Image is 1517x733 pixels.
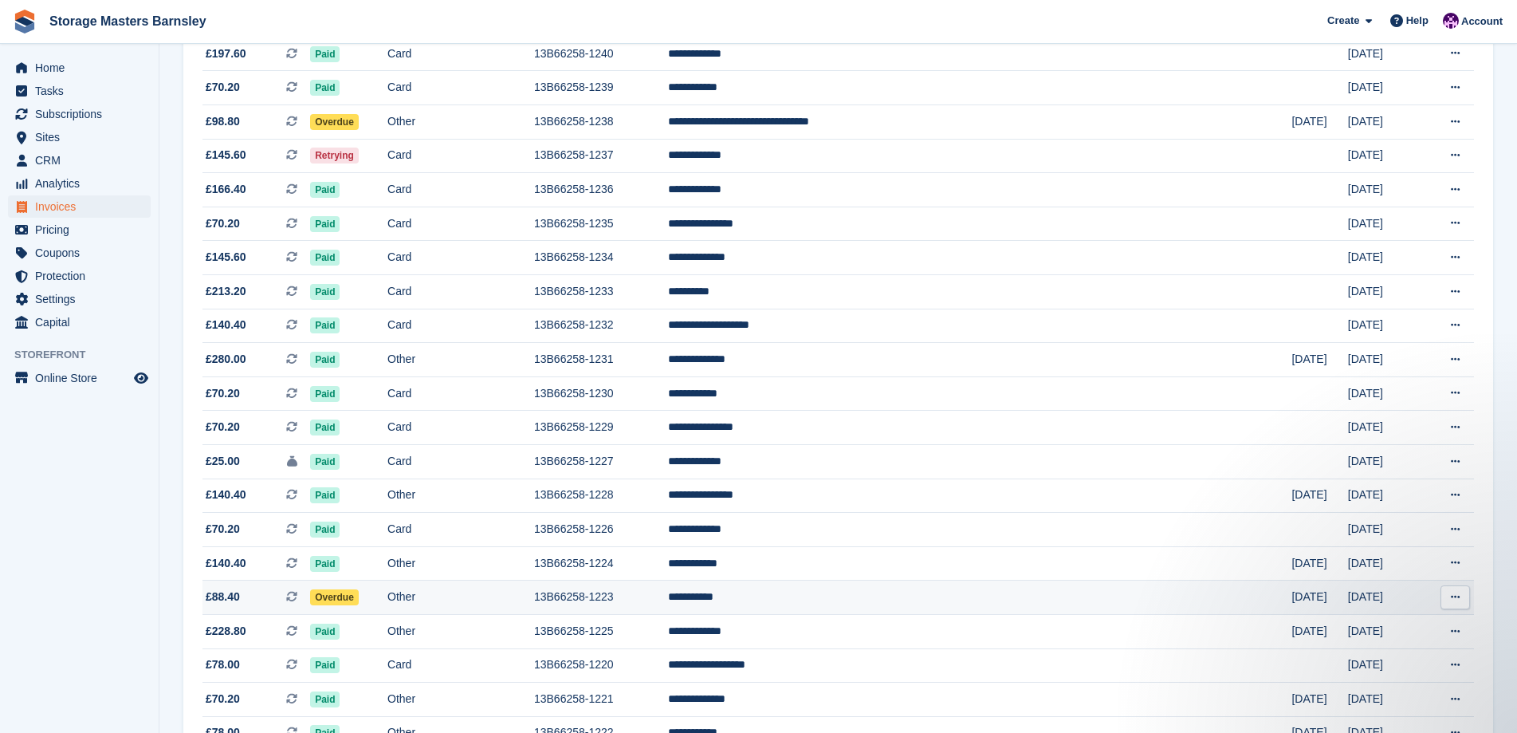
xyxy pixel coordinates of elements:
td: [DATE] [1348,479,1421,513]
a: menu [8,57,151,79]
span: Pricing [35,219,131,241]
span: £197.60 [206,45,246,62]
td: 13B66258-1221 [534,683,668,717]
a: menu [8,172,151,195]
span: Paid [310,420,340,435]
span: £78.00 [206,656,240,673]
a: menu [8,265,151,287]
span: £70.20 [206,521,240,538]
td: [DATE] [1291,343,1347,377]
span: Analytics [35,172,131,195]
td: Card [387,173,534,207]
td: [DATE] [1348,546,1421,581]
a: menu [8,219,151,241]
span: Create [1327,13,1359,29]
span: Paid [310,284,340,300]
span: Retrying [310,148,359,164]
td: [DATE] [1291,479,1347,513]
span: £280.00 [206,351,246,368]
span: Protection [35,265,131,287]
td: [DATE] [1348,444,1421,479]
td: [DATE] [1348,207,1421,241]
span: Paid [310,692,340,707]
span: £228.80 [206,623,246,640]
td: Other [387,343,534,377]
td: 13B66258-1237 [534,139,668,173]
span: £70.20 [206,419,240,435]
a: menu [8,80,151,102]
td: 13B66258-1228 [534,479,668,513]
td: 13B66258-1229 [534,411,668,445]
span: Overdue [310,589,359,605]
span: Paid [310,317,340,333]
span: Coupons [35,242,131,264]
span: Paid [310,556,340,572]
td: 13B66258-1239 [534,71,668,105]
span: Overdue [310,114,359,130]
a: menu [8,311,151,333]
td: [DATE] [1348,581,1421,615]
span: £166.40 [206,181,246,198]
td: Card [387,648,534,683]
span: £70.20 [206,215,240,232]
span: Subscriptions [35,103,131,125]
td: [DATE] [1291,614,1347,648]
td: [DATE] [1348,683,1421,717]
a: menu [8,149,151,171]
td: [DATE] [1348,274,1421,309]
a: menu [8,103,151,125]
td: [DATE] [1348,648,1421,683]
span: CRM [35,149,131,171]
td: [DATE] [1291,546,1347,581]
td: Card [387,241,534,275]
td: 13B66258-1235 [534,207,668,241]
td: [DATE] [1348,614,1421,648]
td: Card [387,207,534,241]
span: Paid [310,250,340,266]
td: 13B66258-1223 [534,581,668,615]
td: 13B66258-1233 [534,274,668,309]
td: [DATE] [1348,241,1421,275]
span: Storefront [14,347,159,363]
span: £70.20 [206,691,240,707]
span: Paid [310,624,340,640]
span: £140.40 [206,487,246,503]
span: Tasks [35,80,131,102]
td: Card [387,274,534,309]
span: Paid [310,352,340,368]
td: 13B66258-1224 [534,546,668,581]
span: £140.40 [206,317,246,333]
td: [DATE] [1348,376,1421,411]
span: £145.60 [206,249,246,266]
span: £70.20 [206,385,240,402]
span: £140.40 [206,555,246,572]
td: [DATE] [1348,71,1421,105]
td: [DATE] [1348,173,1421,207]
td: Card [387,139,534,173]
img: stora-icon-8386f47178a22dfd0bd8f6a31ec36ba5ce8667c1dd55bd0f319d3a0aa187defe.svg [13,10,37,33]
span: Paid [310,46,340,62]
a: Storage Masters Barnsley [43,8,213,34]
td: 13B66258-1238 [534,105,668,140]
span: Paid [310,657,340,673]
a: Preview store [132,368,151,388]
td: Card [387,37,534,71]
span: Paid [310,182,340,198]
span: £25.00 [206,453,240,470]
td: Other [387,479,534,513]
td: [DATE] [1348,411,1421,445]
span: Paid [310,386,340,402]
td: [DATE] [1291,683,1347,717]
span: Online Store [35,367,131,389]
span: £145.60 [206,147,246,164]
td: [DATE] [1348,343,1421,377]
td: Card [387,309,534,343]
a: menu [8,288,151,310]
td: 13B66258-1225 [534,614,668,648]
td: Other [387,581,534,615]
span: £213.20 [206,283,246,300]
span: Paid [310,522,340,538]
td: 13B66258-1227 [534,444,668,479]
span: Paid [310,454,340,470]
a: menu [8,126,151,148]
